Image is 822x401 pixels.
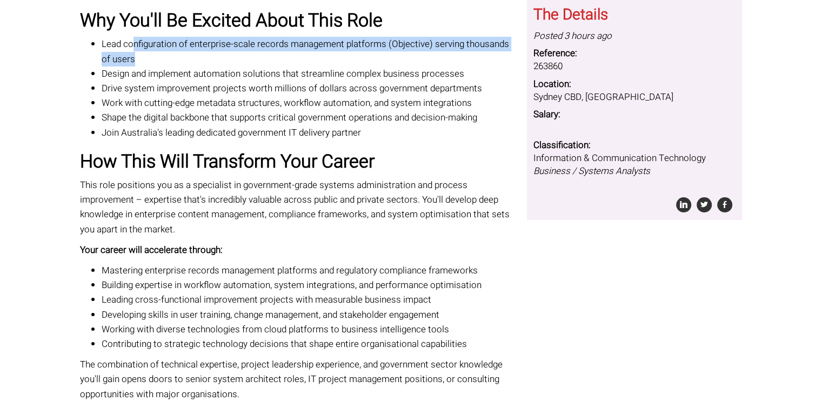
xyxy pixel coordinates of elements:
h2: Why You'll Be Excited About This Role [80,11,519,31]
p: This role positions you as a specialist in government-grade systems administration and process im... [80,178,519,237]
li: Leading cross-functional improvement projects with measurable business impact [102,292,519,307]
li: Lead configuration of enterprise-scale records management platforms (Objective) serving thousands... [102,37,519,66]
h3: The Details [533,7,736,24]
li: Working with diverse technologies from cloud platforms to business intelligence tools [102,322,519,337]
li: Drive system improvement projects worth millions of dollars across government departments [102,81,519,96]
dd: Information & Communication Technology [533,152,736,178]
dt: Salary: [533,108,736,121]
li: Work with cutting-edge metadata structures, workflow automation, and system integrations [102,96,519,110]
li: Mastering enterprise records management platforms and regulatory compliance frameworks [102,263,519,278]
li: Developing skills in user training, change management, and stakeholder engagement [102,308,519,322]
i: Business / Systems Analysts [533,164,650,178]
dd: 263860 [533,60,736,73]
dd: Sydney CBD, [GEOGRAPHIC_DATA] [533,91,736,104]
li: Join Australia's leading dedicated government IT delivery partner [102,125,519,140]
li: Design and implement automation solutions that streamline complex business processes [102,66,519,81]
li: Contributing to strategic technology decisions that shape entire organisational capabilities [102,337,519,351]
dt: Classification: [533,139,736,152]
dt: Location: [533,78,736,91]
strong: Your career will accelerate through: [80,243,223,257]
dt: Reference: [533,47,736,60]
li: Building expertise in workflow automation, system integrations, and performance optimisation [102,278,519,292]
i: Posted 3 hours ago [533,29,612,43]
li: Shape the digital backbone that supports critical government operations and decision-making [102,110,519,125]
h2: How This Will Transform Your Career [80,152,519,172]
